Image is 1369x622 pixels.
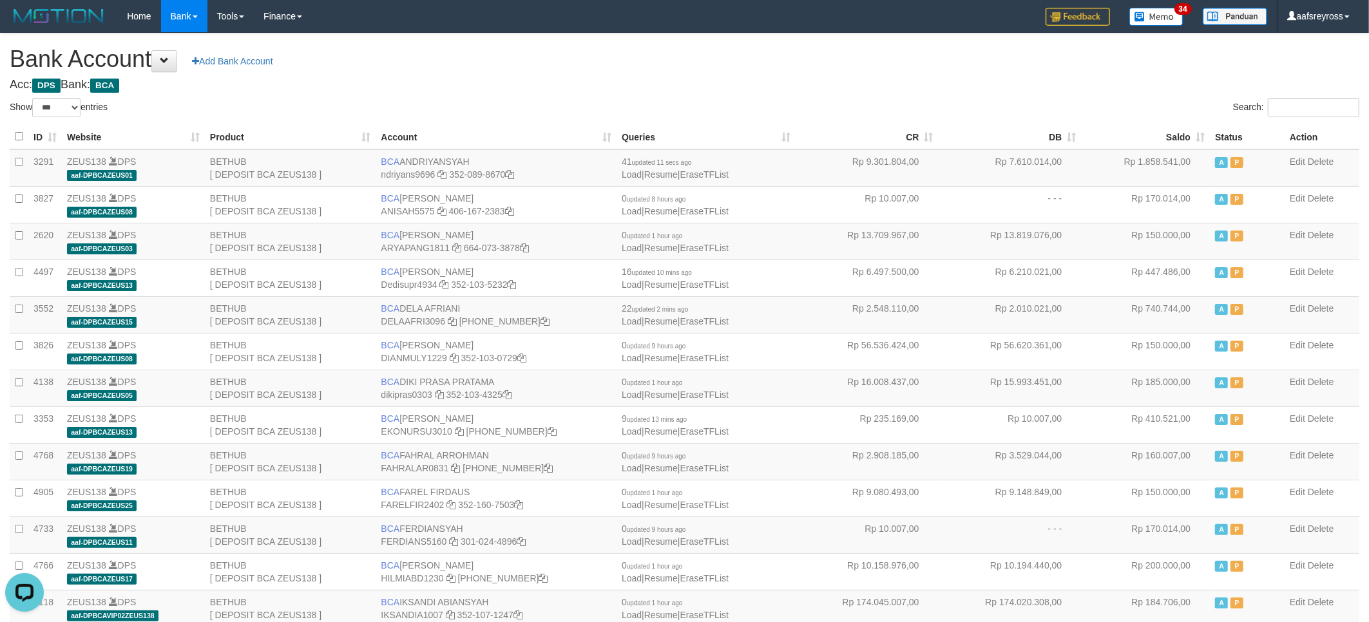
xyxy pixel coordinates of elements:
[1308,560,1334,570] a: Delete
[1230,524,1243,535] span: Paused
[680,500,729,510] a: EraseTFList
[205,443,376,480] td: BETHUB [ DEPOSIT BCA ZEUS138 ]
[450,353,459,363] a: Copy DIANMULY1229 to clipboard
[505,206,514,216] a: Copy 4061672383 to clipboard
[796,333,939,370] td: Rp 56.536.424,00
[517,536,526,547] a: Copy 3010244896 to clipboard
[1308,487,1334,497] a: Delete
[939,149,1082,187] td: Rp 7.610.014,00
[205,406,376,443] td: BETHUB [ DEPOSIT BCA ZEUS138 ]
[67,500,137,511] span: aaf-DPBCAZEUS25
[622,536,642,547] a: Load
[381,193,399,203] span: BCA
[205,124,376,149] th: Product: activate to sort column ascending
[622,169,642,180] a: Load
[680,390,729,400] a: EraseTFList
[67,280,137,291] span: aaf-DPBCAZEUS13
[381,463,448,473] a: FAHRALAR0831
[627,343,686,350] span: updated 9 hours ago
[680,353,729,363] a: EraseTFList
[67,464,137,475] span: aaf-DPBCAZEUS19
[622,390,642,400] a: Load
[632,269,692,276] span: updated 10 mins ago
[381,156,399,167] span: BCA
[1290,303,1305,314] a: Edit
[627,453,686,460] span: updated 9 hours ago
[1215,194,1228,205] span: Active
[622,463,642,473] a: Load
[548,426,557,437] a: Copy 4062302392 to clipboard
[622,230,729,253] span: | |
[1308,597,1334,607] a: Delete
[644,390,678,400] a: Resume
[544,463,553,473] a: Copy 5665095158 to clipboard
[1268,98,1359,117] input: Search:
[184,50,281,72] a: Add Bank Account
[28,333,62,370] td: 3826
[1215,341,1228,352] span: Active
[381,169,435,180] a: ndriyans9696
[62,149,205,187] td: DPS
[67,597,106,607] a: ZEUS138
[1046,8,1110,26] img: Feedback.jpg
[796,370,939,406] td: Rp 16.008.437,00
[622,413,687,424] span: 9
[381,303,399,314] span: BCA
[381,450,399,460] span: BCA
[1290,377,1305,387] a: Edit
[1308,377,1334,387] a: Delete
[62,186,205,223] td: DPS
[376,223,617,259] td: [PERSON_NAME] 664-073-3878
[1081,259,1210,296] td: Rp 447.486,00
[627,379,683,386] span: updated 1 hour ago
[381,243,450,253] a: ARYAPANG1811
[796,223,939,259] td: Rp 13.709.967,00
[62,480,205,516] td: DPS
[62,553,205,590] td: DPS
[796,443,939,480] td: Rp 2.908.185,00
[440,279,449,290] a: Copy Dedisupr4934 to clipboard
[449,536,458,547] a: Copy FERDIANS5160 to clipboard
[381,267,399,277] span: BCA
[1081,406,1210,443] td: Rp 410.521,00
[62,259,205,296] td: DPS
[67,487,106,497] a: ZEUS138
[796,124,939,149] th: CR: activate to sort column ascending
[376,370,617,406] td: DIKI PRASA PRATAMA 352-103-4325
[541,316,550,326] a: Copy 8692458639 to clipboard
[28,516,62,553] td: 4733
[205,259,376,296] td: BETHUB [ DEPOSIT BCA ZEUS138 ]
[1290,597,1305,607] a: Edit
[644,206,678,216] a: Resume
[32,79,61,93] span: DPS
[62,406,205,443] td: DPS
[680,169,729,180] a: EraseTFList
[644,316,678,326] a: Resume
[1230,341,1243,352] span: Paused
[381,377,399,387] span: BCA
[1215,231,1228,241] span: Active
[622,377,729,400] span: | |
[381,610,443,620] a: IKSANDIA1007
[67,156,106,167] a: ZEUS138
[446,573,455,583] a: Copy HILMIABD1230 to clipboard
[1290,156,1305,167] a: Edit
[622,450,729,473] span: | |
[622,303,729,326] span: | |
[62,223,205,259] td: DPS
[1308,267,1334,277] a: Delete
[28,553,62,590] td: 4766
[381,413,399,424] span: BCA
[205,149,376,187] td: BETHUB [ DEPOSIT BCA ZEUS138 ]
[1215,414,1228,425] span: Active
[28,370,62,406] td: 4138
[1129,8,1183,26] img: Button%20Memo.svg
[622,279,642,290] a: Load
[1081,223,1210,259] td: Rp 150.000,00
[455,426,464,437] a: Copy EKONURSU3010 to clipboard
[376,553,617,590] td: [PERSON_NAME] [PHONE_NUMBER]
[627,526,686,533] span: updated 9 hours ago
[939,333,1082,370] td: Rp 56.620.361,00
[939,370,1082,406] td: Rp 15.993.451,00
[1081,149,1210,187] td: Rp 1.858.541,00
